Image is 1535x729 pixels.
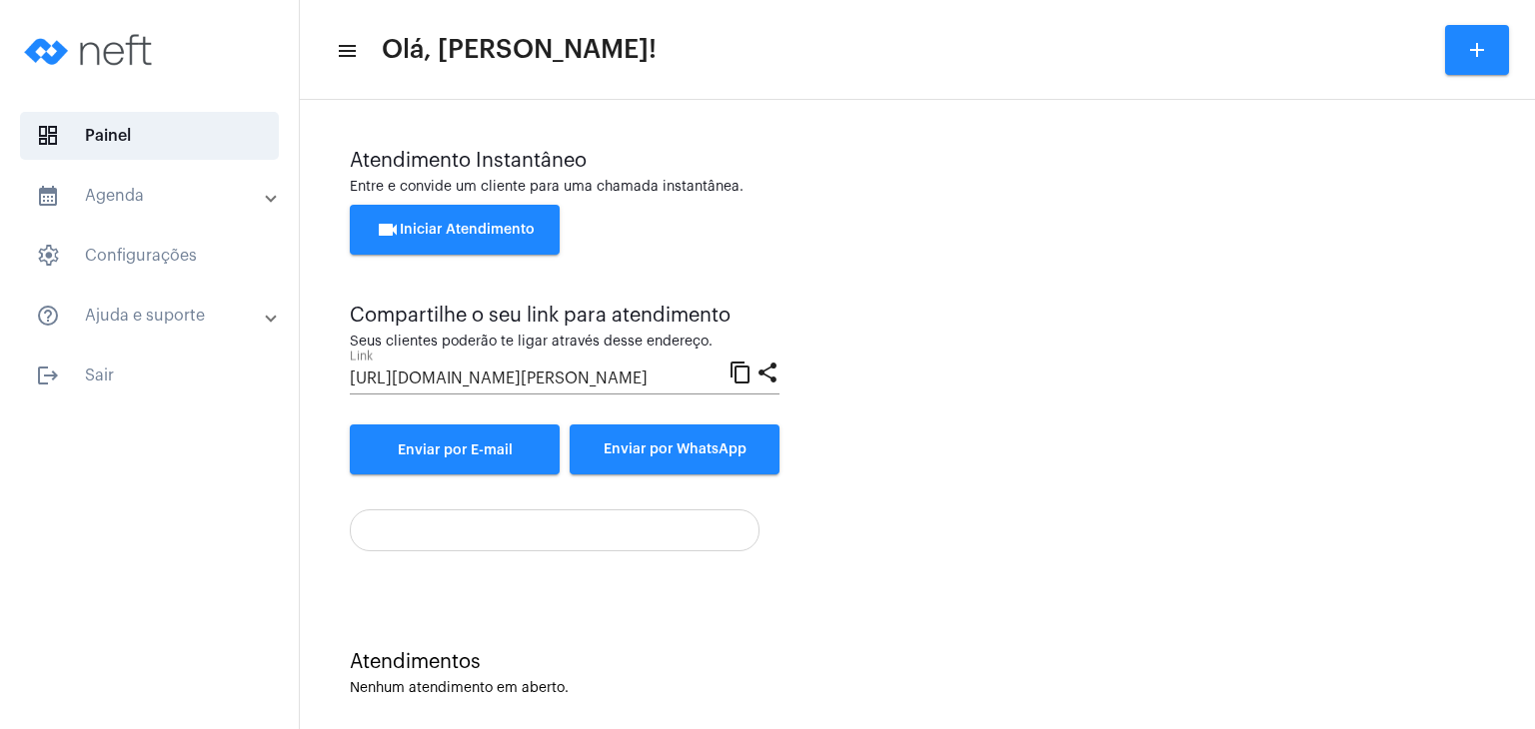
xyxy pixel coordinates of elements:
span: Enviar por E-mail [398,443,513,457]
mat-panel-title: Ajuda e suporte [36,304,267,328]
span: sidenav icon [36,124,60,148]
mat-panel-title: Agenda [36,184,267,208]
span: Configurações [20,232,279,280]
mat-expansion-panel-header: sidenav iconAgenda [12,172,299,220]
span: sidenav icon [36,244,60,268]
mat-icon: sidenav icon [336,39,356,63]
button: Iniciar Atendimento [350,205,560,255]
div: Atendimento Instantâneo [350,150,1485,172]
div: Compartilhe o seu link para atendimento [350,305,779,327]
mat-icon: sidenav icon [36,364,60,387]
a: Enviar por E-mail [350,424,560,474]
mat-expansion-panel-header: sidenav iconAjuda e suporte [12,292,299,340]
span: Sair [20,352,279,399]
mat-icon: content_copy [729,360,753,383]
mat-icon: sidenav icon [36,184,60,208]
div: Seus clientes poderão te ligar através desse endereço. [350,335,779,350]
span: Enviar por WhatsApp [604,442,747,456]
span: Olá, [PERSON_NAME]! [382,34,657,66]
mat-icon: videocam [376,218,400,242]
mat-icon: share [756,360,779,383]
mat-icon: sidenav icon [36,304,60,328]
div: Atendimentos [350,651,1485,673]
span: Iniciar Atendimento [376,223,535,237]
button: Enviar por WhatsApp [570,424,779,474]
div: Entre e convide um cliente para uma chamada instantânea. [350,180,1485,195]
span: Painel [20,112,279,160]
img: logo-neft-novo-2.png [16,10,166,90]
div: Nenhum atendimento em aberto. [350,681,1485,696]
mat-icon: add [1465,38,1489,62]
